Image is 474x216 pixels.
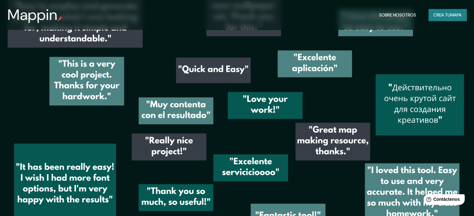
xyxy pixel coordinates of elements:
button: Sobre nosotros [376,9,419,21]
iframe: Lanzador de widgets de ayuda [419,192,467,209]
font: Sobre nosotros [379,12,416,18]
font: Crea tu [433,12,450,18]
font: mapa [450,12,462,18]
font: Mappin [7,5,58,25]
button: Crea tumapa [429,9,467,21]
img: pin de mapeo [58,16,63,21]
